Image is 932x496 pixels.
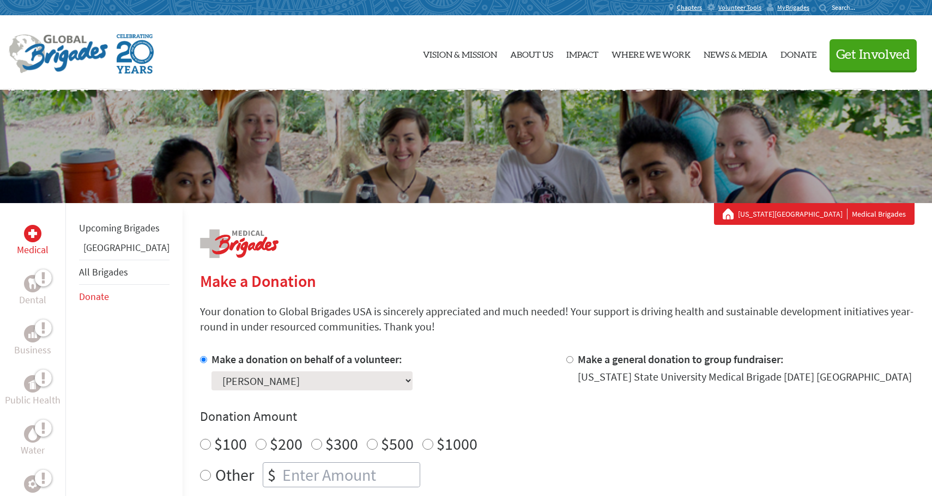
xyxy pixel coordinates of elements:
p: Public Health [5,393,60,408]
label: Make a general donation to group fundraiser: [578,352,784,366]
h4: Donation Amount [200,408,915,425]
label: $300 [325,433,358,454]
span: Volunteer Tools [718,3,761,12]
span: Get Involved [836,48,910,62]
a: News & Media [704,25,767,81]
li: Donate [79,285,170,309]
p: Business [14,342,51,358]
a: DentalDental [19,275,46,308]
div: Business [24,325,41,342]
a: Donate [79,290,109,303]
img: logo-medical.png [200,229,279,258]
li: Upcoming Brigades [79,216,170,240]
li: All Brigades [79,260,170,285]
span: MyBrigades [777,3,809,12]
a: Where We Work [612,25,691,81]
p: Dental [19,292,46,308]
img: Dental [28,278,37,289]
img: Medical [28,229,37,238]
div: Medical Brigades [723,209,906,219]
p: Your donation to Global Brigades USA is sincerely appreciated and much needed! Your support is dr... [200,304,915,334]
a: [US_STATE][GEOGRAPHIC_DATA] [738,209,848,219]
label: $1000 [437,433,477,454]
a: About Us [510,25,553,81]
label: Other [215,462,254,487]
a: Donate [780,25,816,81]
label: $200 [270,433,302,454]
a: Upcoming Brigades [79,222,160,234]
a: WaterWater [21,425,45,458]
div: $ [263,463,280,487]
a: BusinessBusiness [14,325,51,358]
input: Enter Amount [280,463,420,487]
a: [GEOGRAPHIC_DATA] [83,241,170,254]
div: Dental [24,275,41,292]
img: Public Health [28,378,37,389]
div: Public Health [24,375,41,393]
img: Water [28,427,37,440]
span: Chapters [677,3,702,12]
li: Guatemala [79,240,170,260]
button: Get Involved [830,39,917,70]
img: Global Brigades Celebrating 20 Years [117,34,154,74]
img: Business [28,329,37,338]
img: Global Brigades Logo [9,34,108,74]
a: MedicalMedical [17,225,49,258]
p: Water [21,443,45,458]
a: All Brigades [79,266,128,278]
a: Public HealthPublic Health [5,375,60,408]
img: Engineering [28,480,37,488]
label: $100 [214,433,247,454]
p: Medical [17,242,49,258]
a: Impact [566,25,598,81]
label: Make a donation on behalf of a volunteer: [211,352,402,366]
label: $500 [381,433,414,454]
a: Vision & Mission [423,25,497,81]
div: Water [24,425,41,443]
div: Engineering [24,475,41,493]
div: [US_STATE] State University Medical Brigade [DATE] [GEOGRAPHIC_DATA] [578,369,912,384]
h2: Make a Donation [200,271,915,291]
input: Search... [832,3,863,11]
div: Medical [24,225,41,242]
